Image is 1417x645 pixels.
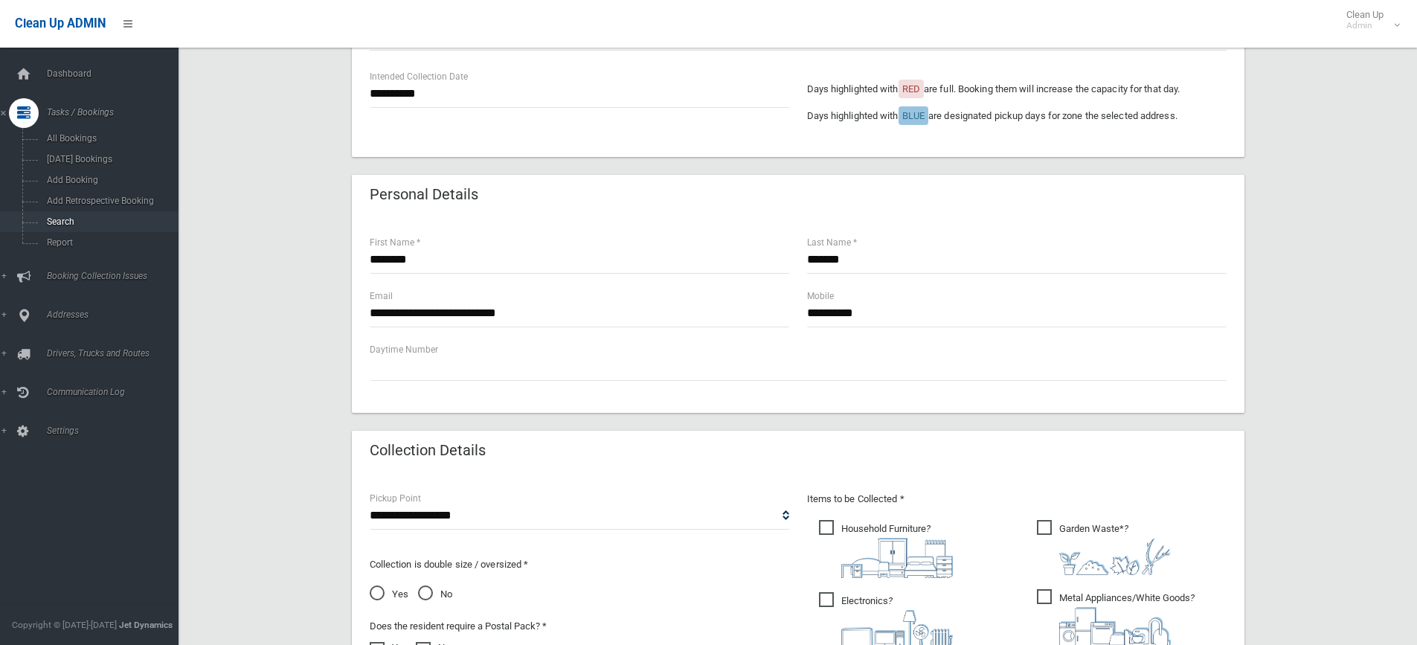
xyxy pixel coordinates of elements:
[1346,20,1384,31] small: Admin
[42,196,177,206] span: Add Retrospective Booking
[819,520,953,578] span: Household Furniture
[352,436,504,465] header: Collection Details
[902,110,925,121] span: BLUE
[42,387,190,397] span: Communication Log
[807,490,1227,508] p: Items to be Collected *
[42,107,190,118] span: Tasks / Bookings
[42,271,190,281] span: Booking Collection Issues
[807,107,1227,125] p: Days highlighted with are designated pickup days for zone the selected address.
[370,617,547,635] label: Does the resident require a Postal Pack? *
[1339,9,1398,31] span: Clean Up
[42,237,177,248] span: Report
[1059,523,1171,575] i: ?
[42,133,177,144] span: All Bookings
[42,426,190,436] span: Settings
[902,83,920,94] span: RED
[841,538,953,578] img: aa9efdbe659d29b613fca23ba79d85cb.png
[807,80,1227,98] p: Days highlighted with are full. Booking them will increase the capacity for that day.
[42,68,190,79] span: Dashboard
[15,16,106,31] span: Clean Up ADMIN
[42,348,190,359] span: Drivers, Trucks and Routes
[841,523,953,578] i: ?
[1037,520,1171,575] span: Garden Waste*
[42,216,177,227] span: Search
[370,556,789,574] p: Collection is double size / oversized *
[42,309,190,320] span: Addresses
[12,620,117,630] span: Copyright © [DATE]-[DATE]
[418,585,452,603] span: No
[119,620,173,630] strong: Jet Dynamics
[1059,538,1171,575] img: 4fd8a5c772b2c999c83690221e5242e0.png
[370,585,408,603] span: Yes
[352,180,496,209] header: Personal Details
[42,175,177,185] span: Add Booking
[42,154,177,164] span: [DATE] Bookings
